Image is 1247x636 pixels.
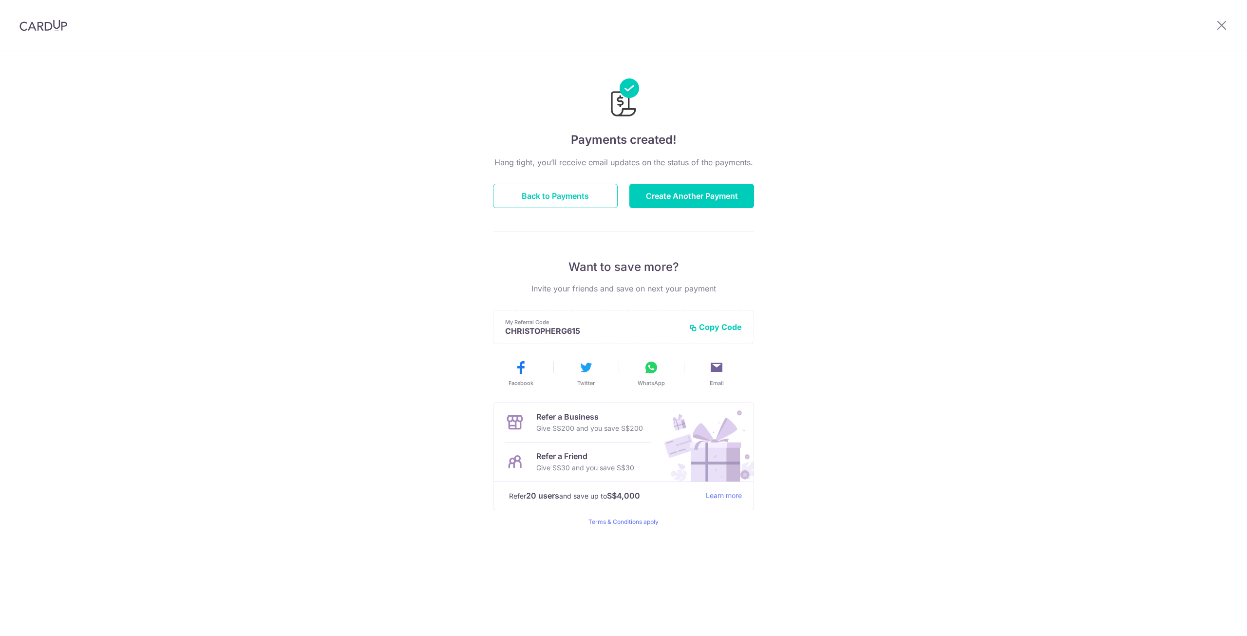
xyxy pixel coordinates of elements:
[706,490,742,502] a: Learn more
[493,259,754,275] p: Want to save more?
[557,360,615,387] button: Twitter
[588,518,659,525] a: Terms & Conditions apply
[536,423,643,434] p: Give S$200 and you save S$200
[638,379,665,387] span: WhatsApp
[536,411,643,423] p: Refer a Business
[689,322,742,332] button: Copy Code
[493,184,618,208] button: Back to Payments
[608,78,639,119] img: Payments
[688,360,745,387] button: Email
[509,490,698,502] p: Refer and save up to
[536,462,634,474] p: Give S$30 and you save S$30
[492,360,549,387] button: Facebook
[493,283,754,294] p: Invite your friends and save on next your payment
[505,318,681,326] p: My Referral Code
[526,490,559,501] strong: 20 users
[493,156,754,168] p: Hang tight, you’ll receive email updates on the status of the payments.
[19,19,67,31] img: CardUp
[607,490,640,501] strong: S$4,000
[577,379,595,387] span: Twitter
[493,131,754,149] h4: Payments created!
[629,184,754,208] button: Create Another Payment
[509,379,533,387] span: Facebook
[623,360,680,387] button: WhatsApp
[536,450,634,462] p: Refer a Friend
[505,326,681,336] p: CHRISTOPHERG615
[655,403,754,482] img: Refer
[710,379,724,387] span: Email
